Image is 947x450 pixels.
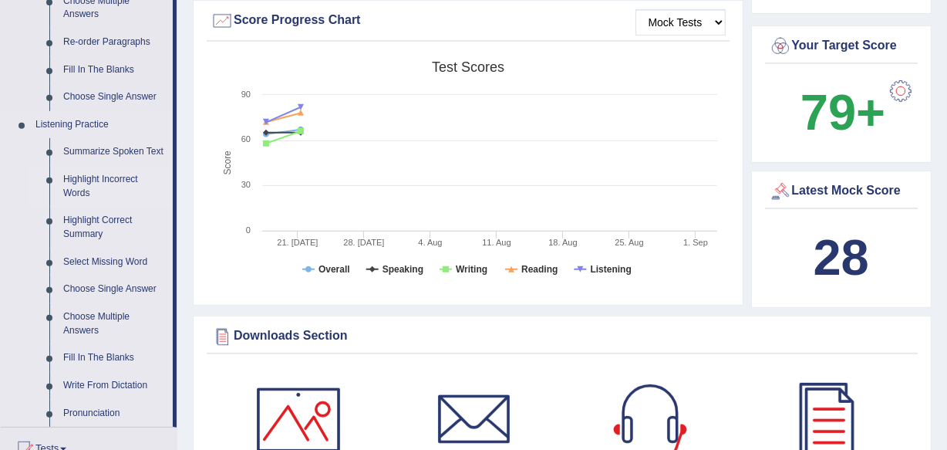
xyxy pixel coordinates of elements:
tspan: Score [222,151,233,175]
tspan: 4. Aug [418,238,442,247]
tspan: 28. [DATE] [343,238,384,247]
tspan: Speaking [383,264,423,275]
a: Highlight Incorrect Words [56,166,173,207]
b: 28 [814,229,869,286]
a: Re-order Paragraphs [56,29,173,56]
div: Score Progress Chart [211,9,726,32]
text: 60 [241,134,251,144]
a: Choose Multiple Answers [56,303,173,344]
a: Summarize Spoken Text [56,138,173,166]
tspan: Reading [521,264,558,275]
div: Downloads Section [211,325,914,348]
text: 0 [246,225,251,235]
a: Choose Single Answer [56,276,173,303]
text: 30 [241,180,251,189]
div: Your Target Score [769,35,915,58]
a: Pronunciation [56,400,173,428]
a: Select Missing Word [56,249,173,276]
a: Choose Single Answer [56,83,173,111]
a: Fill In The Blanks [56,56,173,84]
tspan: Listening [591,264,632,275]
b: 79+ [800,84,885,140]
a: Highlight Correct Summary [56,207,173,248]
a: Write From Dictation [56,372,173,400]
text: 90 [241,90,251,99]
tspan: 25. Aug [615,238,643,247]
a: Listening Practice [29,111,173,139]
tspan: Test scores [432,59,504,75]
tspan: 21. [DATE] [277,238,318,247]
a: Fill In The Blanks [56,344,173,372]
tspan: 11. Aug [482,238,511,247]
tspan: Writing [456,264,487,275]
tspan: Overall [318,264,350,275]
tspan: 18. Aug [548,238,577,247]
div: Latest Mock Score [769,180,915,203]
tspan: 1. Sep [683,238,708,247]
